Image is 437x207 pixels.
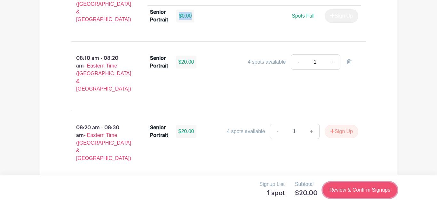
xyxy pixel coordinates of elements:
[259,180,285,188] p: Signup List
[150,124,168,139] div: Senior Portrait
[291,54,306,70] a: -
[259,189,285,197] h5: 1 spot
[176,10,194,22] div: $0.00
[295,189,318,197] h5: $20.00
[304,124,320,139] a: +
[76,132,131,161] span: - Eastern Time ([GEOGRAPHIC_DATA] & [GEOGRAPHIC_DATA])
[248,58,286,66] div: 4 spots available
[76,63,131,92] span: - Eastern Time ([GEOGRAPHIC_DATA] & [GEOGRAPHIC_DATA])
[176,125,197,138] div: $20.00
[295,180,318,188] p: Subtotal
[150,8,169,24] div: Senior Portrait
[325,125,358,138] button: Sign Up
[150,54,168,70] div: Senior Portrait
[61,52,140,95] p: 08:10 am - 08:20 am
[324,54,340,70] a: +
[323,182,397,198] a: Review & Confirm Signups
[61,121,140,165] p: 08:20 am - 08:30 am
[292,13,314,19] span: Spots Full
[270,124,285,139] a: -
[176,56,197,68] div: $20.00
[227,128,265,135] div: 4 spots available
